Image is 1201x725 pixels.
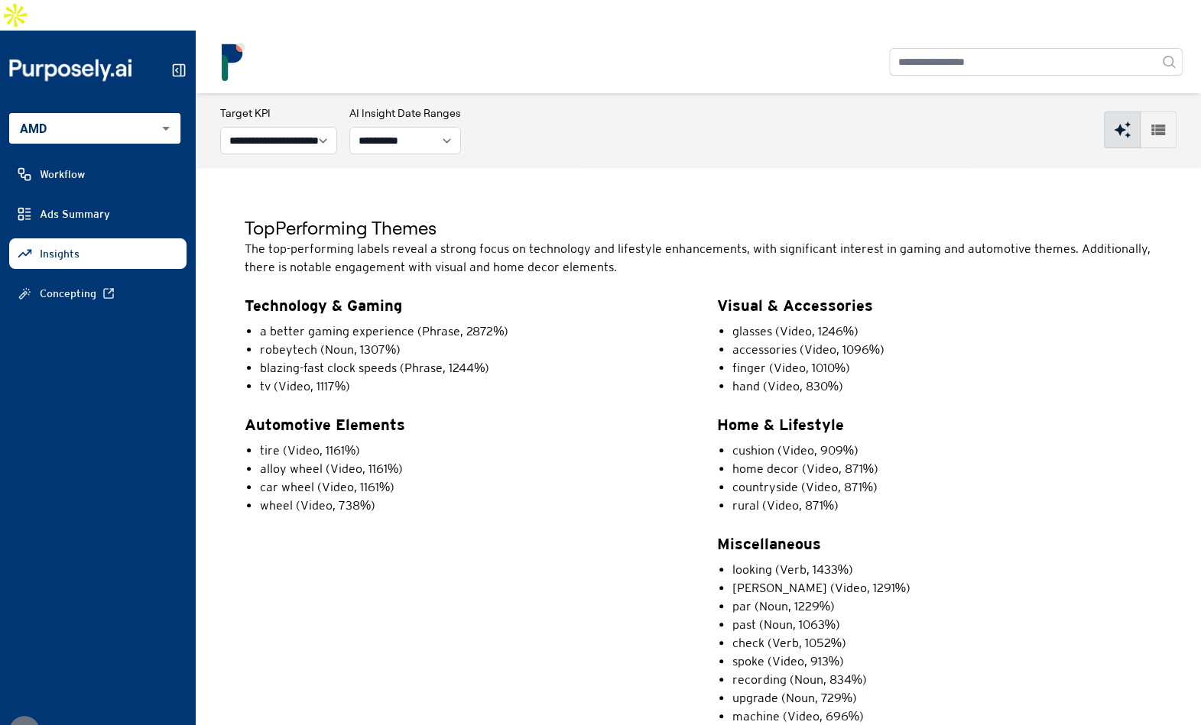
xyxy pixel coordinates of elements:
a: Insights [9,238,187,269]
li: [PERSON_NAME] (Video, 1291%) [732,579,1153,597]
li: alloy wheel (Video, 1161%) [260,460,680,478]
li: glasses (Video, 1246%) [732,322,1153,341]
span: Workflow [40,167,85,182]
a: Concepting [9,278,187,309]
li: wheel (Video, 738%) [260,497,680,515]
li: finger (Video, 1010%) [732,359,1153,377]
h3: Target KPI [220,105,337,121]
a: Workflow [9,159,187,189]
span: Concepting [40,286,96,301]
li: upgrade (Noun, 729%) [732,689,1153,707]
div: AMD [9,113,180,144]
li: looking (Verb, 1433%) [732,561,1153,579]
li: countryside (Video, 871%) [732,478,1153,497]
li: spoke (Video, 913%) [732,652,1153,671]
span: Insights [40,246,80,261]
li: blazing-fast clock speeds (Phrase, 1244%) [260,359,680,377]
li: car wheel (Video, 1161%) [260,478,680,497]
h3: AI Insight Date Ranges [349,105,461,121]
strong: Home & Lifestyle [717,416,844,433]
li: par (Noun, 1229%) [732,597,1153,616]
strong: Miscellaneous [717,535,821,552]
li: home decor (Video, 871%) [732,460,1153,478]
li: a better gaming experience (Phrase, 2872%) [260,322,680,341]
strong: Technology & Gaming [245,296,402,314]
li: tire (Video, 1161%) [260,442,680,460]
h5: Top Performing Themes [245,215,1152,240]
li: robeytech (Noun, 1307%) [260,341,680,359]
span: Ads Summary [40,206,110,222]
li: cushion (Video, 909%) [732,442,1153,460]
strong: Automotive Elements [245,416,405,433]
li: accessories (Video, 1096%) [732,341,1153,359]
li: check (Verb, 1052%) [732,634,1153,652]
li: recording (Noun, 834%) [732,671,1153,689]
li: hand (Video, 830%) [732,377,1153,396]
p: The top-performing labels reveal a strong focus on technology and lifestyle enhancements, with si... [245,240,1152,277]
li: tv (Video, 1117%) [260,377,680,396]
li: rural (Video, 871%) [732,497,1153,515]
a: Ads Summary [9,199,187,229]
img: logo [214,43,252,81]
li: past (Noun, 1063%) [732,616,1153,634]
strong: Visual & Accessories [717,296,873,314]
